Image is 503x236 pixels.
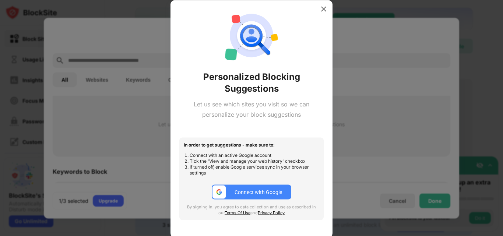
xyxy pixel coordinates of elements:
button: google-icConnect with Google [212,185,291,200]
li: If turned off, enable Google services sync in your browser settings [190,164,319,176]
img: personal-suggestions.svg [225,9,278,62]
div: Personalized Blocking Suggestions [179,71,324,94]
span: By signing in, you agree to data collection and use as described in our [187,204,316,215]
li: Connect with an active Google account [190,152,319,158]
a: Terms Of Use [225,210,250,215]
div: In order to get suggestions - make sure to: [184,142,319,148]
a: Privacy Policy [258,210,285,215]
div: Connect with Google [235,189,282,195]
li: Tick the 'View and manage your web history' checkbox [190,158,319,164]
div: Let us see which sites you visit so we can personalize your block suggestions [179,99,324,120]
img: google-ic [216,189,222,196]
span: and [250,210,258,215]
